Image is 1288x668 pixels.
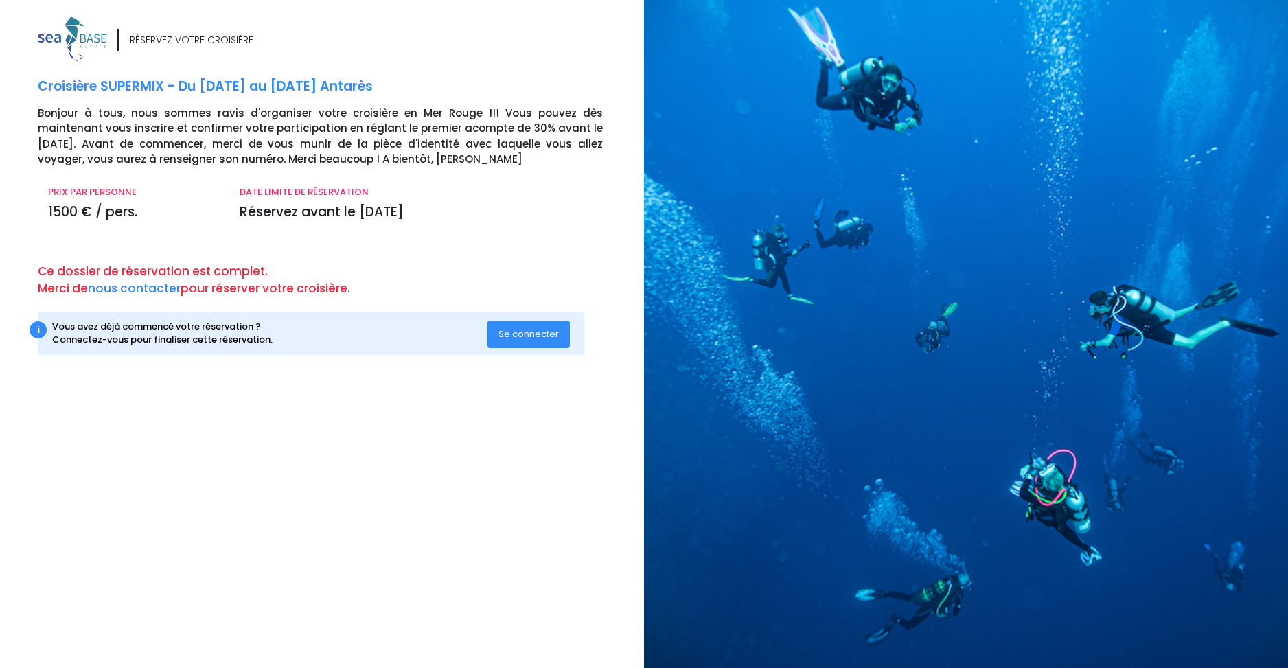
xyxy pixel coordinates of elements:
[38,106,634,168] p: Bonjour à tous, nous sommes ravis d'organiser votre croisière en Mer Rouge !!! Vous pouvez dès ma...
[88,280,181,297] a: nous contacter
[487,327,570,339] a: Se connecter
[240,185,603,199] p: DATE LIMITE DE RÉSERVATION
[30,321,47,338] div: i
[52,320,488,347] div: Vous avez déjà commencé votre réservation ? Connectez-vous pour finaliser cette réservation.
[487,321,570,348] button: Se connecter
[48,203,219,222] p: 1500 € / pers.
[38,16,106,61] img: logo_color1.png
[38,77,634,97] p: Croisière SUPERMIX - Du [DATE] au [DATE] Antarès
[130,33,253,47] div: RÉSERVEZ VOTRE CROISIÈRE
[48,185,219,199] p: PRIX PAR PERSONNE
[498,327,559,341] span: Se connecter
[38,263,634,298] p: Ce dossier de réservation est complet. Merci de pour réserver votre croisière.
[240,203,603,222] p: Réservez avant le [DATE]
